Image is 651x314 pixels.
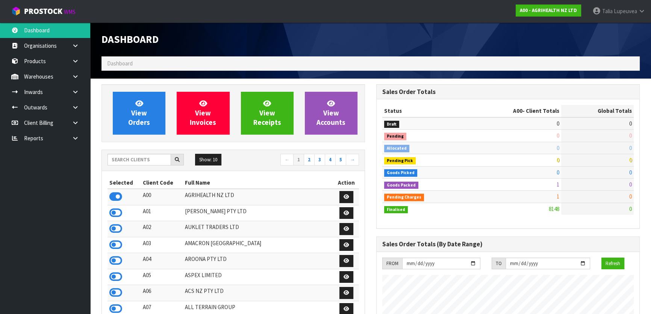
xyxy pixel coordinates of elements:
button: Refresh [601,258,624,270]
span: 0 [629,181,632,188]
span: Pending [384,133,406,140]
td: A05 [141,269,183,285]
td: [PERSON_NAME] PTY LTD [183,205,334,221]
a: → [346,154,359,166]
td: A00 [141,189,183,205]
span: 0 [557,144,559,152]
span: 0 [629,193,632,200]
input: Search clients [107,154,171,165]
td: A04 [141,253,183,269]
td: AMACRON [GEOGRAPHIC_DATA] [183,237,334,253]
th: Selected [107,177,141,189]
td: AGRIHEALTH NZ LTD [183,189,334,205]
nav: Page navigation [239,154,359,167]
span: 0 [557,132,559,139]
th: Full Name [183,177,334,189]
span: Pending Pick [384,157,416,165]
a: ViewAccounts [305,92,357,135]
td: A01 [141,205,183,221]
span: View Orders [128,99,150,127]
span: 0 [557,156,559,164]
span: Goods Picked [384,169,417,177]
span: 0 [629,132,632,139]
span: Allocated [384,145,409,152]
span: Pending Charges [384,194,424,201]
span: Goods Packed [384,182,418,189]
h3: Sales Order Totals (By Date Range) [382,241,634,248]
span: Draft [384,121,399,128]
span: 8148 [549,205,559,212]
span: Lupeuvea [614,8,637,15]
span: Dashboard [107,60,133,67]
small: WMS [64,8,76,15]
a: 3 [314,154,325,166]
div: TO [492,258,506,270]
a: ← [280,154,294,166]
td: ACS NZ PTY LTD [183,285,334,301]
td: AROONA PTY LTD [183,253,334,269]
th: Client Code [141,177,183,189]
span: ProStock [24,6,62,16]
td: A06 [141,285,183,301]
th: - Client Totals [465,105,561,117]
a: ViewInvoices [177,92,229,135]
td: ASPEX LIMITED [183,269,334,285]
a: 1 [293,154,304,166]
a: 5 [335,154,346,166]
a: A00 - AGRIHEALTH NZ LTD [516,5,581,17]
td: A03 [141,237,183,253]
span: View Accounts [316,99,345,127]
span: 1 [557,193,559,200]
span: 0 [629,144,632,152]
a: ViewOrders [113,92,165,135]
div: FROM [382,258,402,270]
span: Finalised [384,206,408,214]
strong: A00 - AGRIHEALTH NZ LTD [520,7,577,14]
button: Show: 10 [195,154,221,166]
a: 4 [325,154,336,166]
th: Global Totals [561,105,634,117]
td: A02 [141,221,183,237]
th: Action [334,177,359,189]
img: cube-alt.png [11,6,21,16]
span: Dashboard [101,33,159,46]
th: Status [382,105,465,117]
span: 0 [629,156,632,164]
span: View Receipts [253,99,281,127]
span: A00 [513,107,522,114]
td: AUKLET TRADERS LTD [183,221,334,237]
span: 1 [557,181,559,188]
span: 0 [557,169,559,176]
h3: Sales Order Totals [382,88,634,96]
span: 0 [629,169,632,176]
a: 2 [304,154,315,166]
span: 0 [557,120,559,127]
span: Talia [602,8,613,15]
a: ViewReceipts [241,92,294,135]
span: View Invoices [190,99,216,127]
span: 0 [629,120,632,127]
span: 0 [629,205,632,212]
